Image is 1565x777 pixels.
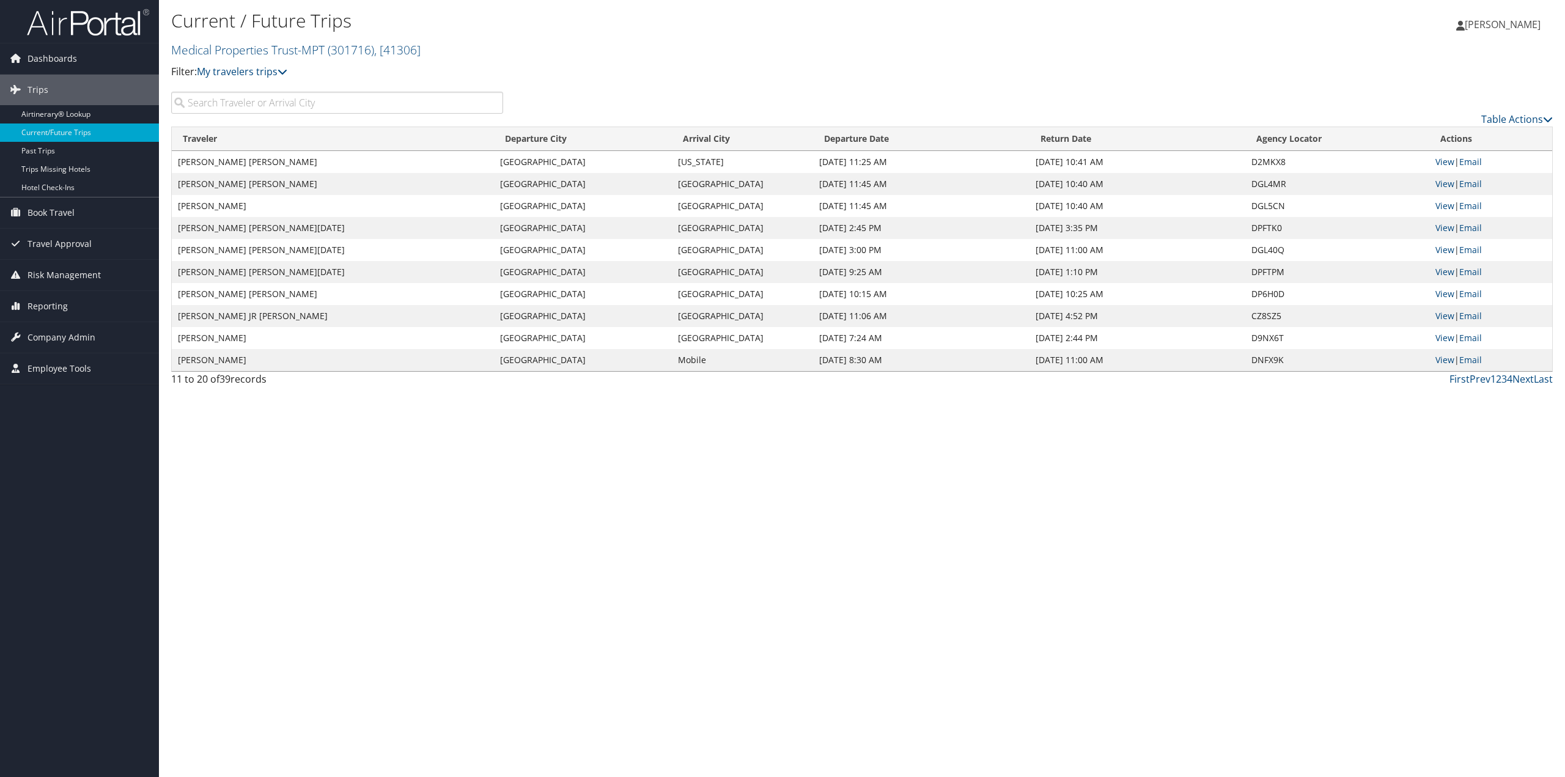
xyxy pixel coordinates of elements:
span: ( 301716 ) [328,42,374,58]
a: First [1449,372,1470,386]
a: Email [1459,266,1482,278]
a: Prev [1470,372,1490,386]
img: airportal-logo.png [27,8,149,37]
td: [PERSON_NAME] [PERSON_NAME][DATE] [172,239,494,261]
td: [DATE] 1:10 PM [1029,261,1246,283]
td: [DATE] 3:35 PM [1029,217,1246,239]
td: [PERSON_NAME] [PERSON_NAME] [172,151,494,173]
a: Email [1459,156,1482,168]
a: View [1435,200,1454,212]
a: Email [1459,222,1482,234]
p: Filter: [171,64,1092,80]
td: [GEOGRAPHIC_DATA] [672,195,813,217]
td: [DATE] 11:06 AM [813,305,1029,327]
td: | [1429,349,1552,371]
a: Table Actions [1481,112,1553,126]
a: Email [1459,288,1482,300]
td: [DATE] 4:52 PM [1029,305,1246,327]
td: [GEOGRAPHIC_DATA] [672,217,813,239]
td: [DATE] 7:24 AM [813,327,1029,349]
a: My travelers trips [197,65,287,78]
a: View [1435,266,1454,278]
th: Departure Date: activate to sort column descending [813,127,1029,151]
td: [DATE] 10:15 AM [813,283,1029,305]
td: [GEOGRAPHIC_DATA] [672,283,813,305]
a: View [1435,222,1454,234]
a: View [1435,244,1454,256]
td: [PERSON_NAME] [PERSON_NAME] [172,173,494,195]
td: D2MKX8 [1245,151,1429,173]
a: View [1435,288,1454,300]
td: DPFTPM [1245,261,1429,283]
td: [PERSON_NAME] JR [PERSON_NAME] [172,305,494,327]
td: DPFTK0 [1245,217,1429,239]
a: 1 [1490,372,1496,386]
a: View [1435,310,1454,322]
span: Reporting [28,291,68,322]
td: CZ8SZ5 [1245,305,1429,327]
div: 11 to 20 of records [171,372,503,392]
td: DGL4MR [1245,173,1429,195]
span: , [ 41306 ] [374,42,421,58]
a: View [1435,332,1454,344]
th: Arrival City: activate to sort column ascending [672,127,813,151]
td: [PERSON_NAME] [172,327,494,349]
span: Travel Approval [28,229,92,259]
td: [DATE] 3:00 PM [813,239,1029,261]
td: [DATE] 10:25 AM [1029,283,1246,305]
td: [GEOGRAPHIC_DATA] [494,195,672,217]
td: [DATE] 8:30 AM [813,349,1029,371]
td: [US_STATE] [672,151,813,173]
td: [DATE] 11:25 AM [813,151,1029,173]
a: Email [1459,200,1482,212]
td: [GEOGRAPHIC_DATA] [672,173,813,195]
td: [GEOGRAPHIC_DATA] [672,327,813,349]
td: [GEOGRAPHIC_DATA] [494,217,672,239]
td: | [1429,305,1552,327]
td: [PERSON_NAME] [PERSON_NAME][DATE] [172,261,494,283]
td: [GEOGRAPHIC_DATA] [494,349,672,371]
h1: Current / Future Trips [171,8,1092,34]
a: Next [1512,372,1534,386]
td: [DATE] 11:00 AM [1029,239,1246,261]
span: Trips [28,75,48,105]
a: Email [1459,310,1482,322]
td: [PERSON_NAME] [172,195,494,217]
td: D9NX6T [1245,327,1429,349]
th: Agency Locator: activate to sort column ascending [1245,127,1429,151]
td: DNFX9K [1245,349,1429,371]
th: Actions [1429,127,1552,151]
a: View [1435,156,1454,168]
td: | [1429,151,1552,173]
td: | [1429,261,1552,283]
td: | [1429,195,1552,217]
a: View [1435,354,1454,366]
a: Last [1534,372,1553,386]
td: [DATE] 11:45 AM [813,195,1029,217]
td: [DATE] 10:40 AM [1029,195,1246,217]
td: | [1429,283,1552,305]
span: Company Admin [28,322,95,353]
a: [PERSON_NAME] [1456,6,1553,43]
td: [DATE] 10:40 AM [1029,173,1246,195]
a: Email [1459,332,1482,344]
td: DGL5CN [1245,195,1429,217]
td: Mobile [672,349,813,371]
td: DP6H0D [1245,283,1429,305]
td: [GEOGRAPHIC_DATA] [494,239,672,261]
td: [PERSON_NAME] [PERSON_NAME] [172,283,494,305]
td: [GEOGRAPHIC_DATA] [494,283,672,305]
td: [GEOGRAPHIC_DATA] [672,261,813,283]
td: | [1429,217,1552,239]
td: | [1429,239,1552,261]
a: Email [1459,354,1482,366]
td: [GEOGRAPHIC_DATA] [672,305,813,327]
td: DGL40Q [1245,239,1429,261]
span: [PERSON_NAME] [1465,18,1541,31]
td: [DATE] 2:45 PM [813,217,1029,239]
td: [DATE] 11:00 AM [1029,349,1246,371]
td: [DATE] 9:25 AM [813,261,1029,283]
span: 39 [219,372,230,386]
a: 4 [1507,372,1512,386]
td: [GEOGRAPHIC_DATA] [672,239,813,261]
